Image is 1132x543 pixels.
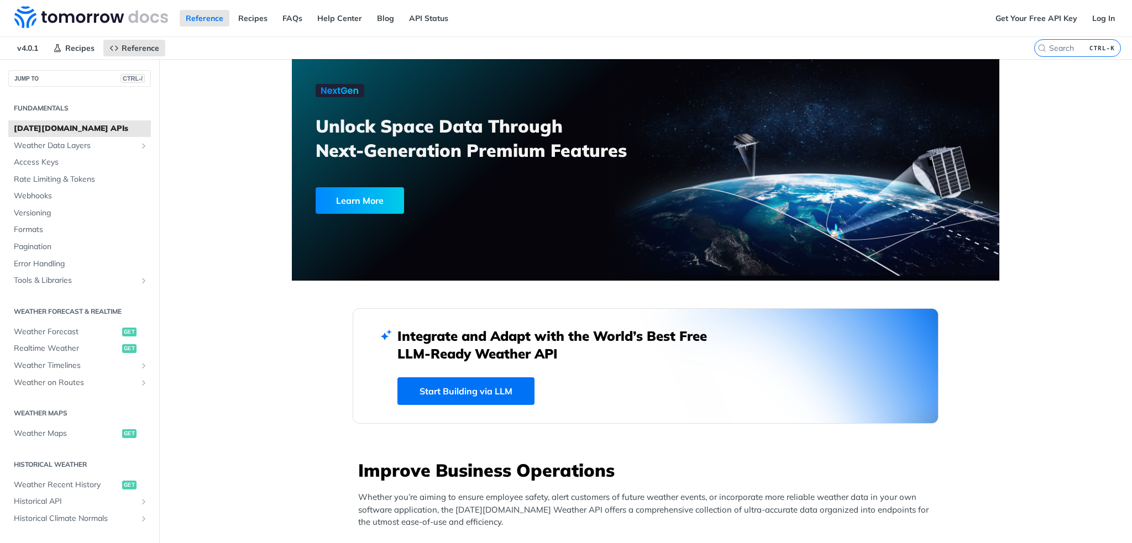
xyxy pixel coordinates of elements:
span: Weather Timelines [14,360,137,371]
p: Whether you’re aiming to ensure employee safety, alert customers of future weather events, or inc... [358,491,939,529]
span: get [122,328,137,336]
a: API Status [403,10,454,27]
a: FAQs [276,10,308,27]
a: Weather TimelinesShow subpages for Weather Timelines [8,357,151,374]
span: Rate Limiting & Tokens [14,174,148,185]
span: Weather Maps [14,428,119,439]
svg: Search [1037,44,1046,52]
button: JUMP TOCTRL-/ [8,70,151,87]
span: v4.0.1 [11,40,44,56]
div: Learn More [316,187,404,214]
h2: Weather Forecast & realtime [8,307,151,317]
span: get [122,481,137,489]
h3: Unlock Space Data Through Next-Generation Premium Features [316,114,658,162]
a: Recipes [232,10,274,27]
a: Reference [180,10,229,27]
button: Show subpages for Weather Data Layers [139,141,148,150]
button: Show subpages for Weather Timelines [139,361,148,370]
h2: Fundamentals [8,103,151,113]
button: Show subpages for Historical Climate Normals [139,514,148,523]
span: Webhooks [14,191,148,202]
a: Weather Data LayersShow subpages for Weather Data Layers [8,138,151,154]
a: Reference [103,40,165,56]
span: CTRL-/ [120,74,145,83]
h2: Integrate and Adapt with the World’s Best Free LLM-Ready Weather API [397,327,724,362]
span: Access Keys [14,157,148,168]
a: Log In [1086,10,1121,27]
span: Versioning [14,208,148,219]
button: Show subpages for Historical API [139,497,148,506]
img: NextGen [316,84,364,97]
h3: Improve Business Operations [358,458,939,482]
span: Weather Data Layers [14,140,137,151]
a: Weather Mapsget [8,425,151,442]
span: Formats [14,224,148,235]
span: Weather Forecast [14,326,119,338]
span: [DATE][DOMAIN_NAME] APIs [14,123,148,134]
a: Formats [8,222,151,238]
a: Realtime Weatherget [8,340,151,357]
a: Historical APIShow subpages for Historical API [8,493,151,510]
span: Reference [122,43,159,53]
span: Tools & Libraries [14,275,137,286]
span: get [122,344,137,353]
img: Tomorrow.io Weather API Docs [14,6,168,28]
a: Weather on RoutesShow subpages for Weather on Routes [8,375,151,391]
span: Weather Recent History [14,479,119,491]
a: Tools & LibrariesShow subpages for Tools & Libraries [8,272,151,289]
a: Weather Recent Historyget [8,477,151,493]
a: Pagination [8,239,151,255]
a: Versioning [8,205,151,222]
span: Recipes [65,43,95,53]
span: Error Handling [14,259,148,270]
a: Access Keys [8,154,151,171]
a: Weather Forecastget [8,324,151,340]
button: Show subpages for Tools & Libraries [139,276,148,285]
span: Historical API [14,496,137,507]
h2: Historical Weather [8,460,151,470]
span: get [122,429,137,438]
a: Get Your Free API Key [989,10,1083,27]
a: Start Building via LLM [397,377,534,405]
a: Help Center [311,10,368,27]
span: Pagination [14,241,148,252]
span: Historical Climate Normals [14,513,137,524]
a: Recipes [47,40,101,56]
a: Webhooks [8,188,151,204]
a: Blog [371,10,400,27]
span: Weather on Routes [14,377,137,388]
h2: Weather Maps [8,408,151,418]
a: Rate Limiting & Tokens [8,171,151,188]
a: [DATE][DOMAIN_NAME] APIs [8,120,151,137]
button: Show subpages for Weather on Routes [139,378,148,387]
a: Error Handling [8,256,151,272]
a: Learn More [316,187,589,214]
span: Realtime Weather [14,343,119,354]
kbd: CTRL-K [1087,43,1118,54]
a: Historical Climate NormalsShow subpages for Historical Climate Normals [8,510,151,527]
